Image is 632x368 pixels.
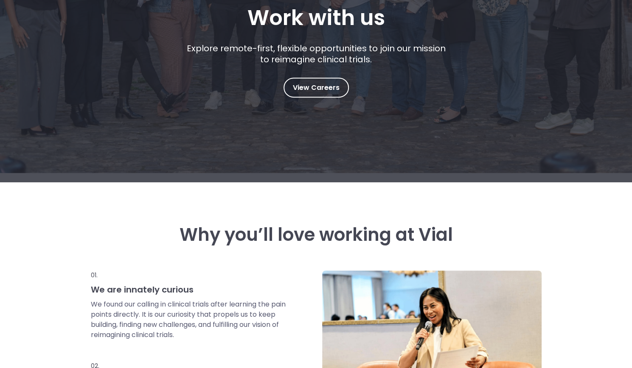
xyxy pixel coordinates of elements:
h3: We are innately curious [91,284,287,295]
p: We found our calling in clinical trials after learning the pain points directly. It is our curios... [91,299,287,340]
h3: Why you’ll love working at Vial [91,225,542,245]
p: Explore remote-first, flexible opportunities to join our mission to reimagine clinical trials. [183,43,449,65]
span: View Careers [293,82,340,93]
h1: Work with us [247,6,385,30]
a: View Careers [284,78,349,98]
p: 01. [91,270,287,280]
